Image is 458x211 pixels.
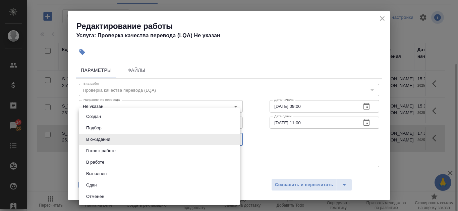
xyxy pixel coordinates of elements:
[84,147,118,155] button: Готов к работе
[84,136,112,143] button: В ожидании
[84,159,106,166] button: В работе
[84,181,99,189] button: Сдан
[84,113,103,120] button: Создан
[84,170,109,177] button: Выполнен
[84,124,104,132] button: Подбор
[84,193,106,200] button: Отменен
